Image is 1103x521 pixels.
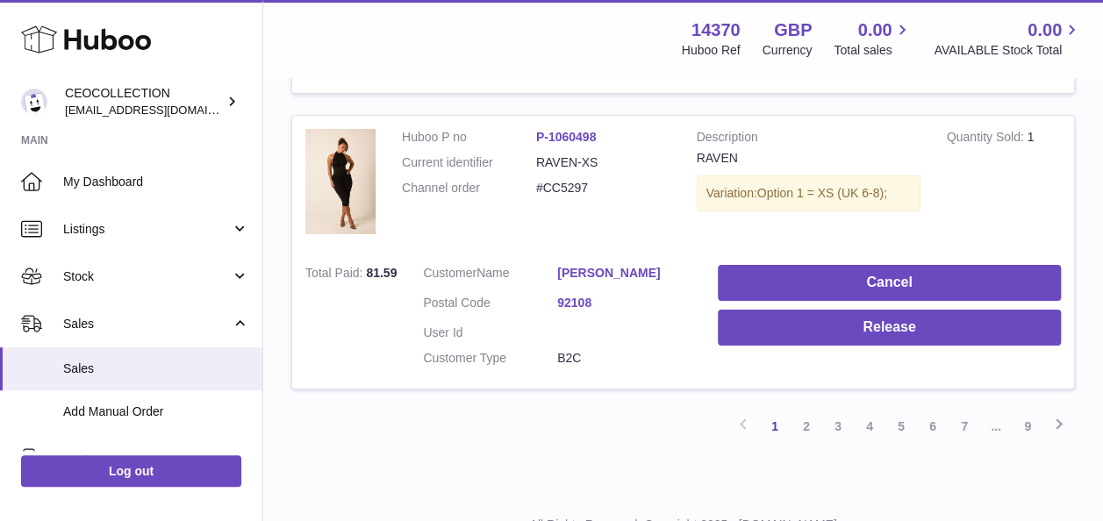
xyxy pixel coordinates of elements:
dd: RAVEN-XS [536,154,670,171]
dt: Name [423,265,557,286]
div: Variation: [697,175,920,211]
a: 92108 [557,295,691,311]
dt: Postal Code [423,295,557,316]
a: 2 [791,410,822,442]
a: 9 [1012,410,1043,442]
span: 81.59 [366,266,397,280]
span: [EMAIL_ADDRESS][DOMAIN_NAME] [65,103,258,117]
div: CEOCOLLECTION [65,85,223,118]
img: internalAdmin-14370@internal.huboo.com [21,89,47,115]
span: 0.00 [1028,18,1062,42]
span: Stock [63,268,231,285]
strong: 14370 [691,18,741,42]
a: 5 [885,410,917,442]
a: [PERSON_NAME] [557,265,691,282]
a: 6 [917,410,949,442]
strong: Quantity Sold [947,130,1028,148]
a: 0.00 Total sales [834,18,912,59]
span: Total sales [834,42,912,59]
span: Option 1 = XS (UK 6-8); [757,186,887,200]
strong: Total Paid [305,266,366,284]
a: 4 [854,410,885,442]
dd: B2C [557,350,691,367]
img: 19E9865C-AA17-47C4-B918-6D8DA212B18E.jpg [305,129,376,234]
div: Currency [763,42,813,59]
a: Log out [21,455,241,487]
button: Cancel [718,265,1061,301]
td: 1 [934,116,1074,252]
strong: GBP [774,18,812,42]
dt: Current identifier [402,154,536,171]
span: AVAILABLE Stock Total [934,42,1082,59]
dt: User Id [423,325,557,341]
a: P-1060498 [536,130,597,144]
div: Huboo Ref [682,42,741,59]
a: 0.00 AVAILABLE Stock Total [934,18,1082,59]
span: 0.00 [858,18,892,42]
button: Release [718,310,1061,346]
span: Sales [63,316,231,332]
a: 7 [949,410,980,442]
span: Orders [63,448,231,465]
strong: Description [697,129,920,150]
span: ... [980,410,1012,442]
dt: Huboo P no [402,129,536,146]
dt: Customer Type [423,350,557,367]
dt: Channel order [402,180,536,196]
span: My Dashboard [63,174,249,190]
div: RAVEN [697,150,920,167]
span: Sales [63,360,249,377]
span: Listings [63,221,231,238]
dd: #CC5297 [536,180,670,196]
a: 1 [759,410,791,442]
a: 3 [822,410,854,442]
span: Customer [423,266,476,280]
span: Add Manual Order [63,403,249,420]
